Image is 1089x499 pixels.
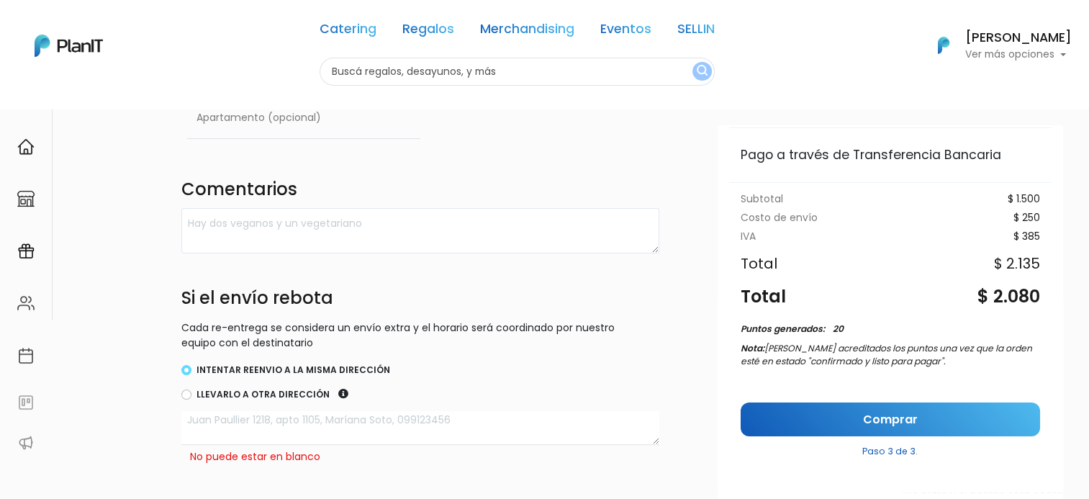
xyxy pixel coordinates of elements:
[320,58,715,86] input: Buscá regalos, desayunos, y más
[965,32,1072,45] h6: [PERSON_NAME]
[17,243,35,260] img: campaigns-02234683943229c281be62815700db0a1741e53638e28bf9629b52c665b00959.svg
[17,190,35,207] img: marketplace-4ceaa7011d94191e9ded77b95e3339b90024bf715f7c57f8cf31f2d8c509eaba.svg
[320,23,376,40] a: Catering
[181,288,659,315] h4: Si el envío rebota
[928,30,959,61] img: PlanIt Logo
[196,388,330,401] label: Llevarlo a otra dirección
[833,323,844,336] div: 20
[965,50,1072,60] p: Ver más opciones
[741,284,786,310] div: Total
[741,145,1040,164] div: Pago a través de Transferencia Bancaria
[1013,213,1040,223] div: $ 250
[17,347,35,364] img: calendar-87d922413cdce8b2cf7b7f5f62616a5cf9e4887200fb71536465627b3292af00.svg
[1013,232,1040,242] div: $ 385
[187,98,420,138] input: Apartamento (opcional)
[35,35,103,57] img: PlanIt Logo
[919,27,1072,64] button: PlanIt Logo [PERSON_NAME] Ver más opciones
[181,449,659,464] div: No puede estar en blanco
[741,256,777,271] div: Total
[677,23,715,40] a: SELLIN
[741,403,1040,436] a: Comprar
[17,138,35,156] img: home-e721727adea9d79c4d83392d1f703f7f8bce08238fde08b1acbfd93340b81755.svg
[1008,194,1040,204] div: $ 1.500
[402,23,454,40] a: Regalos
[181,320,659,351] p: Cada re-entrega se considera un envío extra y el horario será coordinado por nuestro equipo con e...
[181,179,659,203] h4: Comentarios
[741,342,1032,367] span: [PERSON_NAME] acreditados los puntos una vez que la orden esté en estado "confirmado y listo para...
[196,364,390,377] label: Intentar reenvio a la misma dirección
[741,213,818,223] div: Costo de envío
[741,342,1040,369] p: Nota:
[741,439,1040,458] p: Paso 3 de 3.
[17,295,35,312] img: people-662611757002400ad9ed0e3c099ab2801c6687ba6c219adb57efc949bc21e19d.svg
[741,323,825,336] div: Puntos generados:
[741,194,783,204] div: Subtotal
[480,23,574,40] a: Merchandising
[600,23,651,40] a: Eventos
[741,232,756,242] div: IVA
[17,434,35,451] img: partners-52edf745621dab592f3b2c58e3bca9d71375a7ef29c3b500c9f145b62cc070d4.svg
[994,256,1040,271] div: $ 2.135
[697,65,708,78] img: search_button-432b6d5273f82d61273b3651a40e1bd1b912527efae98b1b7a1b2c0702e16a8d.svg
[977,284,1040,310] div: $ 2.080
[17,394,35,411] img: feedback-78b5a0c8f98aac82b08bfc38622c3050aee476f2c9584af64705fc4e61158814.svg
